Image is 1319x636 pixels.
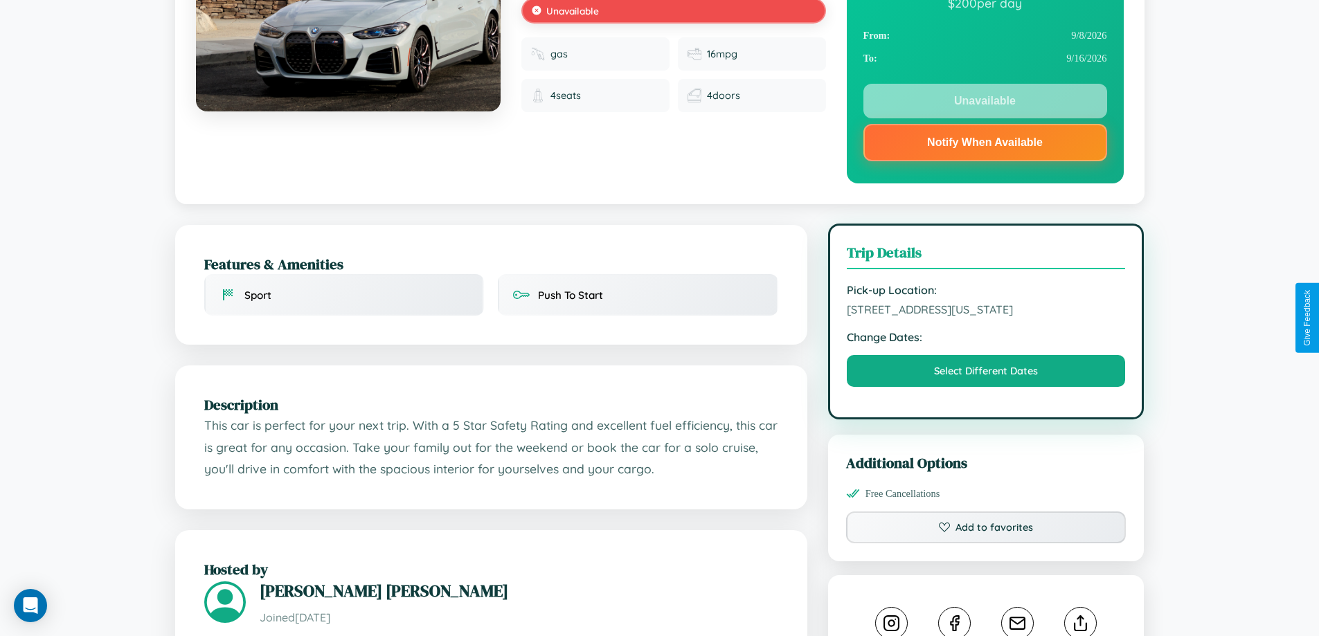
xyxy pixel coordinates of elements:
div: 9 / 16 / 2026 [863,47,1107,70]
h3: [PERSON_NAME] [PERSON_NAME] [260,579,778,602]
span: Free Cancellations [865,488,940,500]
h2: Description [204,394,778,415]
img: Fuel type [531,47,545,61]
span: gas [550,48,568,60]
span: 4 doors [707,89,740,102]
span: Sport [244,289,271,302]
span: 16 mpg [707,48,737,60]
button: Add to favorites [846,511,1127,543]
h3: Trip Details [847,242,1126,269]
div: 9 / 8 / 2026 [863,24,1107,47]
button: Notify When Available [863,124,1107,161]
p: This car is perfect for your next trip. With a 5 Star Safety Rating and excellent fuel efficiency... [204,415,778,480]
div: Open Intercom Messenger [14,589,47,622]
strong: Pick-up Location: [847,283,1126,297]
strong: From: [863,30,890,42]
h2: Hosted by [204,559,778,579]
span: [STREET_ADDRESS][US_STATE] [847,302,1126,316]
span: 4 seats [550,89,581,102]
span: Push To Start [538,289,603,302]
button: Unavailable [863,84,1107,118]
span: Unavailable [546,5,599,17]
div: Give Feedback [1302,290,1312,346]
p: Joined [DATE] [260,608,778,628]
h3: Additional Options [846,453,1127,473]
img: Fuel efficiency [688,47,701,61]
img: Seats [531,89,545,102]
strong: Change Dates: [847,330,1126,344]
button: Select Different Dates [847,355,1126,387]
img: Doors [688,89,701,102]
h2: Features & Amenities [204,254,778,274]
strong: To: [863,53,877,64]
